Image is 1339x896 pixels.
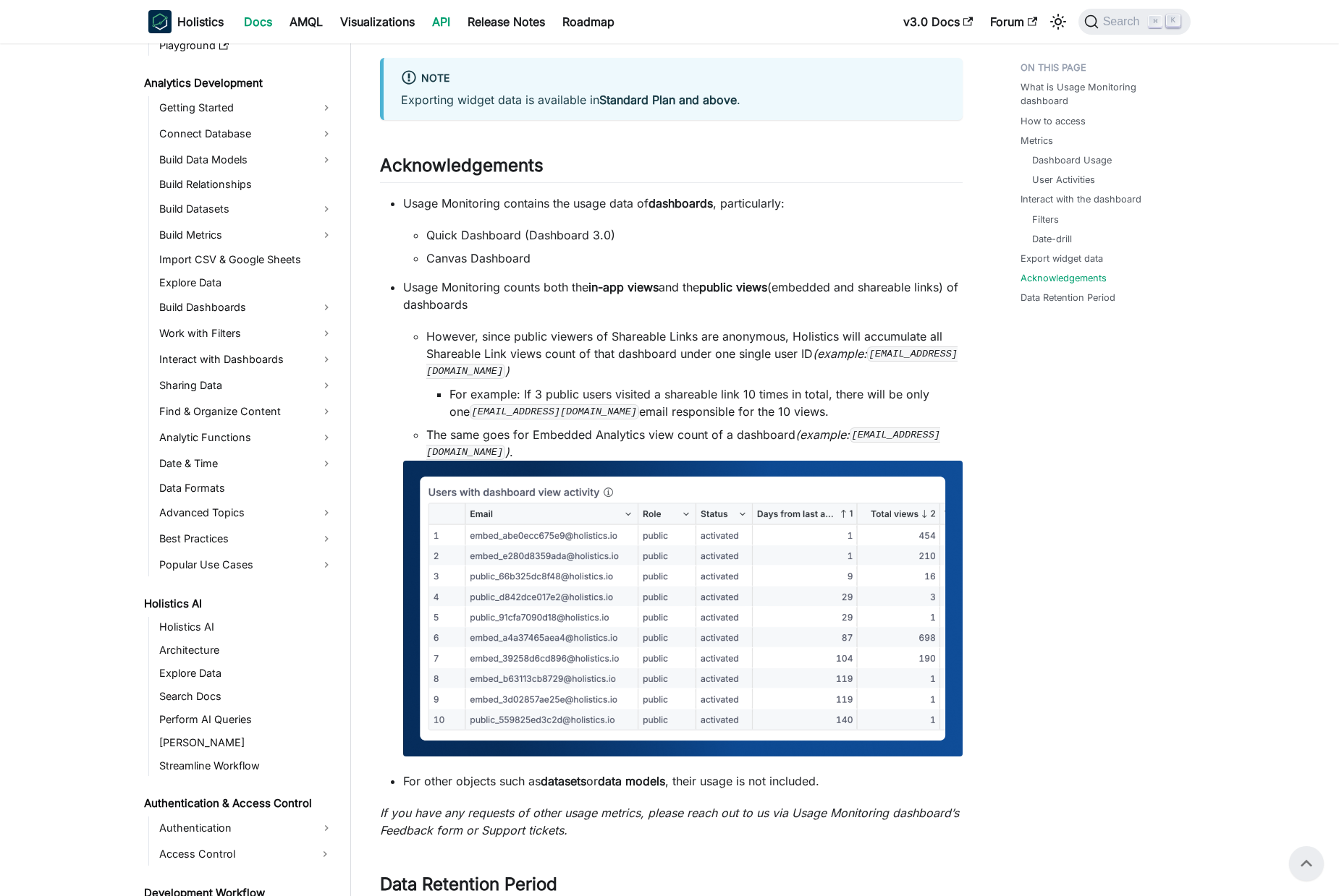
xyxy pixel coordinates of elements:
code: [EMAIL_ADDRESS][DOMAIN_NAME] [470,404,639,419]
a: Filters [1032,213,1059,226]
strong: dashboards [649,196,713,210]
div: Note [401,69,945,88]
span: Search [1099,15,1149,28]
strong: in-app views [588,280,659,294]
nav: Docs sidebar [134,43,351,896]
code: [EMAIL_ADDRESS][DOMAIN_NAME] [426,427,940,459]
strong: datasets [541,774,586,788]
button: Scroll back to top [1289,846,1324,881]
a: Architecture [155,640,338,660]
a: Visualizations [331,10,423,33]
a: Search Docs [155,686,338,707]
kbd: ⌘ [1148,15,1162,28]
a: Explore Data [155,273,338,293]
a: Import CSV & Google Sheets [155,249,338,270]
a: Holistics AI [140,594,338,614]
button: Expand sidebar category 'Access Control' [312,842,338,866]
button: Switch between dark and light mode (currently light mode) [1047,10,1070,33]
li: The same goes for Embedded Analytics view count of a dashboard . [426,426,963,461]
a: Roadmap [554,10,623,33]
a: Acknowledgements [1021,271,1107,285]
a: Date-drill [1032,232,1072,246]
a: Build Data Models [155,148,338,171]
a: Authentication & Access Control [140,793,338,814]
em: (example: ) [426,346,958,378]
strong: public views [699,280,767,294]
a: API [423,10,459,33]
a: Build Relationships [155,174,338,195]
a: Connect Database [155,122,338,145]
a: Access Control [155,842,312,866]
img: Holistics [148,10,172,33]
h2: Acknowledgements [380,155,963,182]
a: How to access [1021,114,1086,128]
a: Build Datasets [155,197,338,221]
a: Best Practices [155,527,338,550]
a: Popular Use Cases [155,553,338,576]
a: [PERSON_NAME] [155,733,338,753]
a: Advanced Topics [155,501,338,524]
a: Explore Data [155,663,338,683]
a: Forum [981,10,1046,33]
a: Date & Time [155,452,338,475]
a: Export widget data [1021,252,1103,265]
a: Build Metrics [155,223,338,247]
b: Holistics [177,13,224,30]
a: Data Retention Period [1021,291,1115,304]
li: Canvas Dashboard [426,249,963,267]
a: Getting Started [155,96,338,119]
button: Search (Command+K) [1078,9,1191,35]
p: Usage Monitoring contains the usage data of , particularly: [403,195,963,212]
em: (example: ) [426,427,940,459]
a: Sharing Data [155,374,338,397]
p: Exporting widget data is available in . [401,91,945,108]
a: Analytic Functions [155,426,338,449]
a: Streamline Workflow [155,756,338,776]
a: Docs [235,10,281,33]
a: Release Notes [459,10,554,33]
a: Find & Organize Content [155,400,338,423]
a: Holistics AI [155,617,338,637]
a: AMQL [281,10,331,33]
a: Interact with the dashboard [1021,192,1141,206]
em: If you have any requests of other usage metrics, please reach out to us via Usage Monitoring dash... [380,806,959,837]
a: Perform AI Queries [155,709,338,730]
a: Build Dashboards [155,296,338,319]
a: Work with Filters [155,322,338,345]
a: HolisticsHolistics [148,10,224,33]
a: Metrics [1021,134,1053,148]
a: What is Usage Monitoring dashboard [1021,80,1182,108]
a: v3.0 Docs [895,10,981,33]
li: Quick Dashboard (Dashboard 3.0) [426,226,963,244]
a: Analytics Development [140,73,338,93]
strong: Standard Plan and above [599,93,737,107]
a: User Activities [1032,173,1095,187]
a: Data Formats [155,478,338,498]
strong: data models [598,774,665,788]
p: For other objects such as or , their usage is not included. [403,772,963,790]
code: [EMAIL_ADDRESS][DOMAIN_NAME] [426,346,958,378]
li: For example: If 3 public users visited a shareable link 10 times in total, there will be only one... [449,385,963,420]
kbd: K [1166,14,1180,27]
p: Usage Monitoring counts both the and the (embedded and shareable links) of dashboards [403,278,963,313]
li: However, since public viewers of Shareable Links are anonymous, Holistics will accumulate all Sha... [426,328,963,420]
a: Playground [155,35,338,56]
a: Authentication [155,816,338,840]
a: Dashboard Usage [1032,153,1112,167]
a: Interact with Dashboards [155,348,338,371]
